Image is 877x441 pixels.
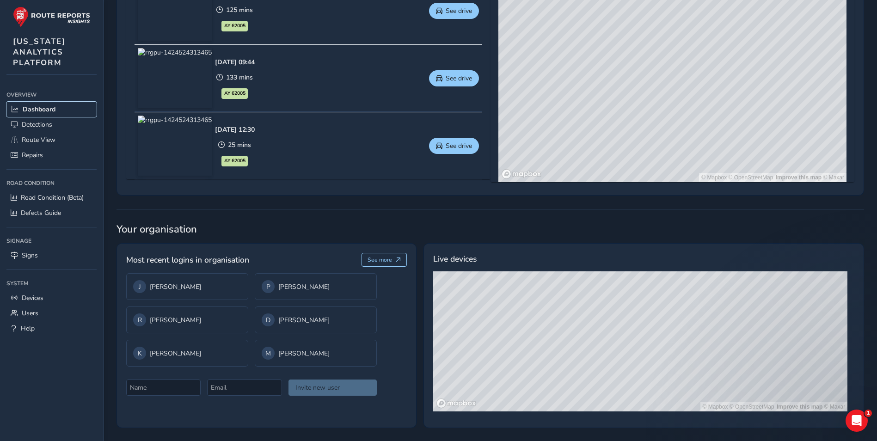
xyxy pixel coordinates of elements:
[133,347,241,360] div: [PERSON_NAME]
[224,90,245,97] span: AY 62005
[362,253,407,267] button: See more
[215,125,255,134] div: [DATE] 12:30
[265,349,271,358] span: M
[13,36,66,68] span: [US_STATE] ANALYTICS PLATFORM
[6,306,97,321] a: Users
[23,105,55,114] span: Dashboard
[6,176,97,190] div: Road Condition
[21,324,35,333] span: Help
[446,141,472,150] span: See drive
[22,120,52,129] span: Detections
[226,73,253,82] span: 133 mins
[6,190,97,205] a: Road Condition (Beta)
[117,222,864,236] span: Your organisation
[228,141,251,149] span: 25 mins
[133,313,241,326] div: [PERSON_NAME]
[6,234,97,248] div: Signage
[6,147,97,163] a: Repairs
[865,410,872,417] span: 1
[846,410,868,432] iframe: Intercom live chat
[138,316,142,325] span: R
[21,193,84,202] span: Road Condition (Beta)
[433,253,477,265] span: Live devices
[6,276,97,290] div: System
[13,6,90,27] img: rr logo
[6,321,97,336] a: Help
[126,254,249,266] span: Most recent logins in organisation
[429,138,479,154] button: See drive
[262,347,370,360] div: [PERSON_NAME]
[429,3,479,19] button: See drive
[262,313,370,326] div: [PERSON_NAME]
[226,6,253,14] span: 125 mins
[207,380,282,396] input: Email
[138,349,142,358] span: K
[22,135,55,144] span: Route View
[224,157,245,165] span: AY 62005
[139,282,141,291] span: J
[224,22,245,30] span: AY 62005
[6,88,97,102] div: Overview
[262,280,370,293] div: [PERSON_NAME]
[126,380,201,396] input: Name
[215,58,255,67] div: [DATE] 09:44
[6,117,97,132] a: Detections
[266,282,270,291] span: P
[368,256,392,263] span: See more
[6,205,97,220] a: Defects Guide
[6,102,97,117] a: Dashboard
[446,74,472,83] span: See drive
[6,248,97,263] a: Signs
[429,70,479,86] button: See drive
[133,280,241,293] div: [PERSON_NAME]
[22,309,38,318] span: Users
[22,251,38,260] span: Signs
[6,132,97,147] a: Route View
[138,116,212,176] img: rrgpu-1424524313465
[21,208,61,217] span: Defects Guide
[22,294,43,302] span: Devices
[266,316,270,325] span: D
[446,6,472,15] span: See drive
[22,151,43,159] span: Repairs
[138,48,212,108] img: rrgpu-1424524313465
[6,290,97,306] a: Devices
